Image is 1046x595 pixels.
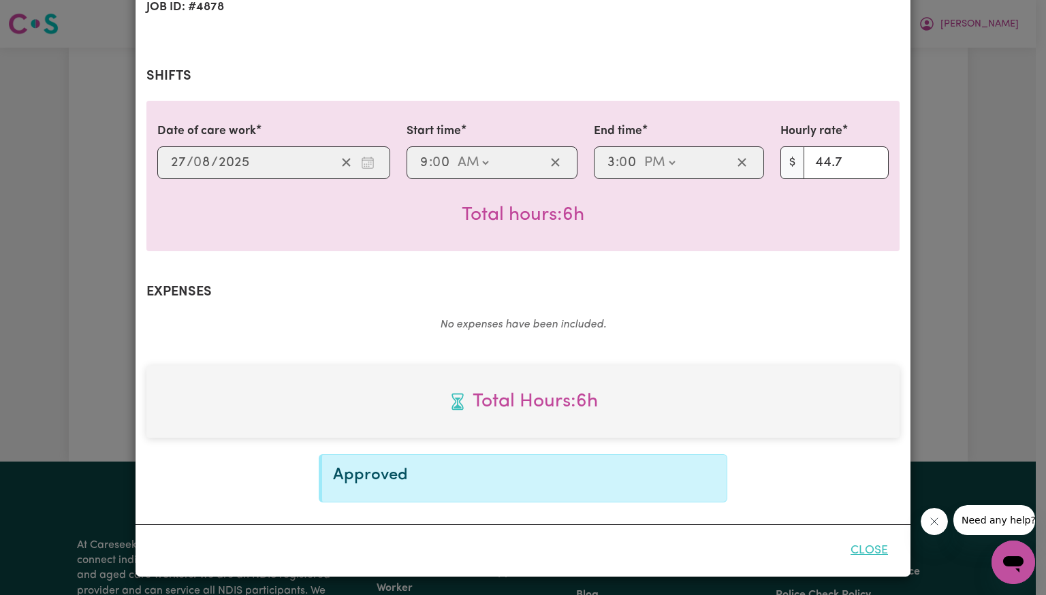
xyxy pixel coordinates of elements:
[357,152,379,173] button: Enter the date of care work
[336,152,357,173] button: Clear date
[211,155,218,170] span: /
[218,152,250,173] input: ----
[187,155,193,170] span: /
[170,152,187,173] input: --
[146,284,900,300] h2: Expenses
[921,508,948,535] iframe: Close message
[953,505,1035,535] iframe: Message from company
[146,68,900,84] h2: Shifts
[594,123,642,140] label: End time
[193,156,202,170] span: 0
[780,146,804,179] span: $
[8,10,82,20] span: Need any help?
[992,541,1035,584] iframe: Button to launch messaging window
[620,152,637,173] input: --
[462,206,584,225] span: Total hours worked: 6 hours
[419,152,429,173] input: --
[157,387,889,416] span: Total hours worked: 6 hours
[440,319,606,330] em: No expenses have been included.
[432,156,441,170] span: 0
[429,155,432,170] span: :
[607,152,616,173] input: --
[619,156,627,170] span: 0
[780,123,842,140] label: Hourly rate
[839,536,900,566] button: Close
[194,152,211,173] input: --
[333,467,408,483] span: Approved
[407,123,461,140] label: Start time
[433,152,451,173] input: --
[616,155,619,170] span: :
[157,123,256,140] label: Date of care work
